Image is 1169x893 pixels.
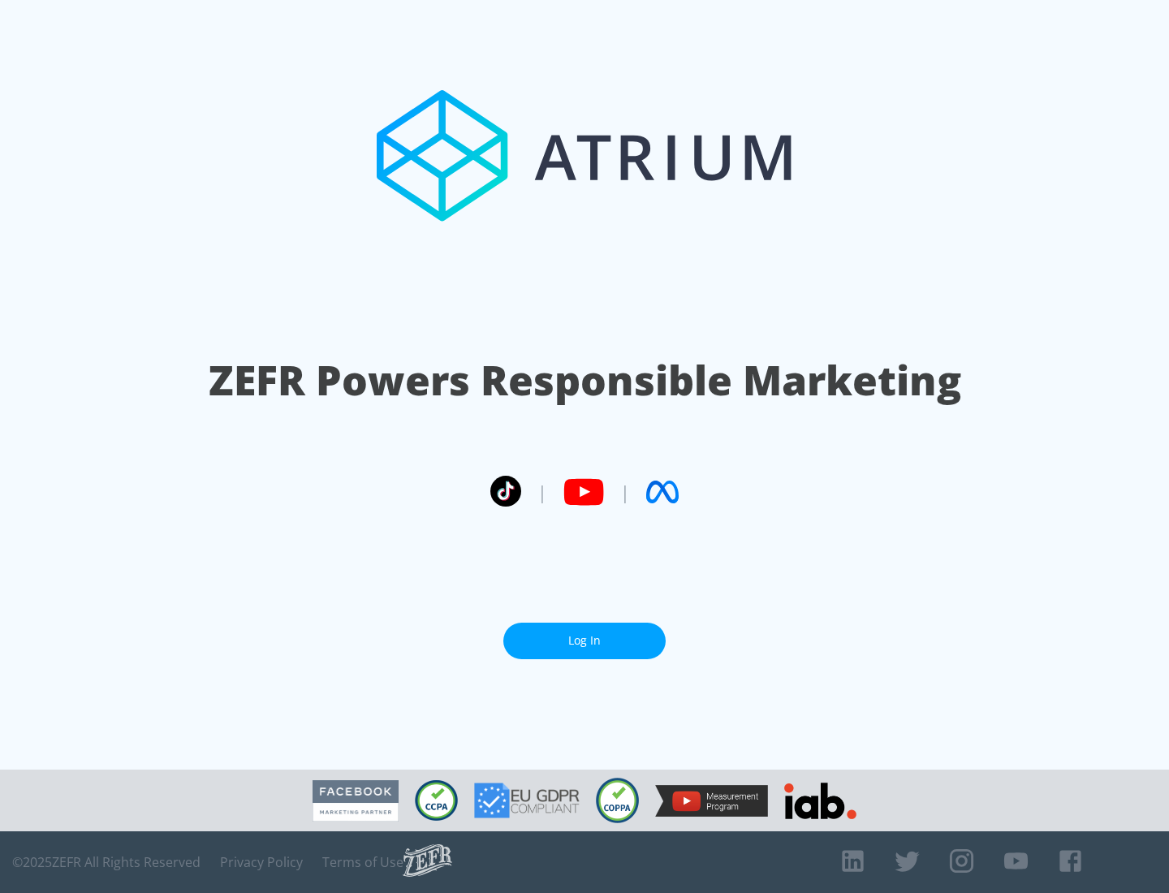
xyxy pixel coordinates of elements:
a: Log In [503,623,666,659]
img: CCPA Compliant [415,780,458,821]
img: YouTube Measurement Program [655,785,768,817]
span: | [537,480,547,504]
img: Facebook Marketing Partner [313,780,399,822]
img: GDPR Compliant [474,783,580,818]
img: IAB [784,783,856,819]
a: Terms of Use [322,854,403,870]
h1: ZEFR Powers Responsible Marketing [209,352,961,408]
img: COPPA Compliant [596,778,639,823]
span: © 2025 ZEFR All Rights Reserved [12,854,201,870]
a: Privacy Policy [220,854,303,870]
span: | [620,480,630,504]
